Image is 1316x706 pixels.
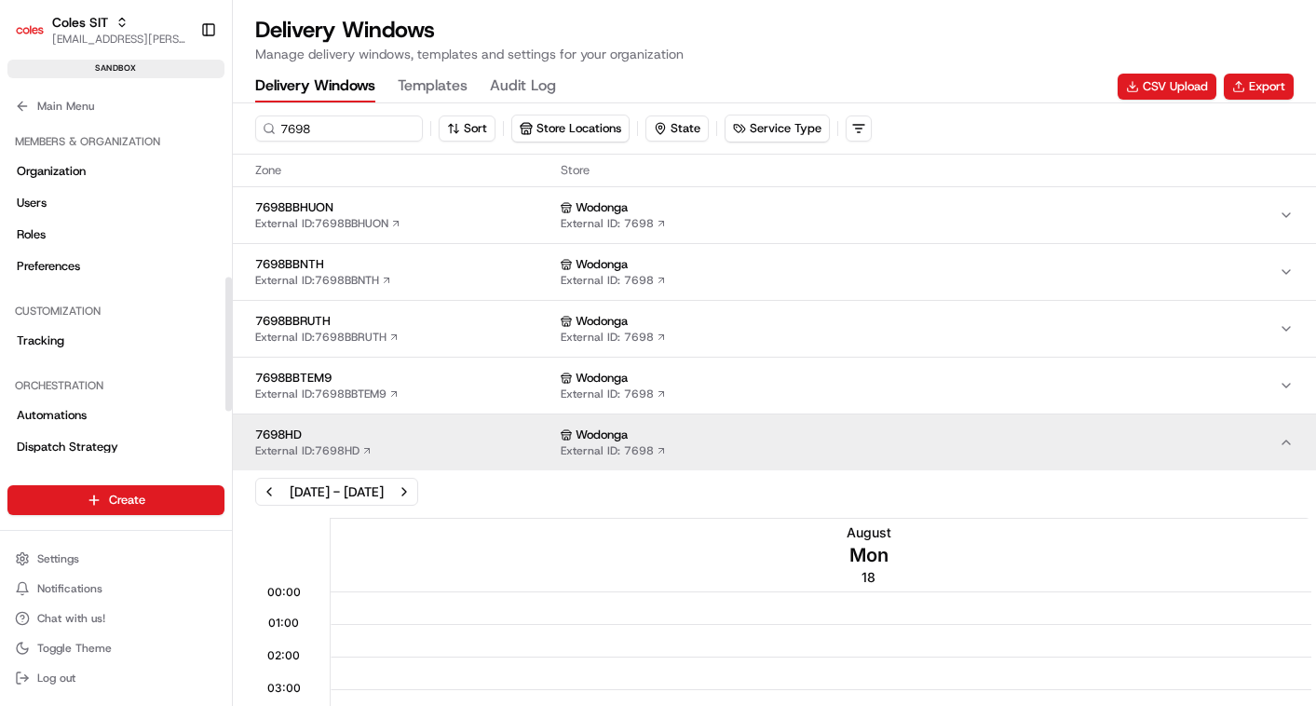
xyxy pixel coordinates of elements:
span: 7698BBTEM9 [255,370,553,387]
a: External ID:7698BBTEM9 [255,387,400,401]
button: Coles SIT [52,13,108,32]
span: Wodonga [576,256,628,273]
button: Toggle Theme [7,635,224,661]
a: External ID:7698BBHUON [255,216,401,231]
button: [EMAIL_ADDRESS][PERSON_NAME][PERSON_NAME][DOMAIN_NAME] [52,32,185,47]
span: Log out [37,671,75,686]
a: External ID:7698BBRUTH [255,330,400,345]
button: Log out [7,665,224,691]
span: Chat with us! [37,611,105,626]
span: 7698BBRUTH [255,313,553,330]
button: CSV Upload [1118,74,1216,100]
button: Settings [7,546,224,572]
span: Wodonga [576,427,628,443]
button: Chat with us! [7,605,224,631]
a: Roles [7,220,224,250]
span: Users [17,195,47,211]
span: Wodonga [576,199,628,216]
a: Users [7,188,224,218]
div: Customization [7,296,224,326]
span: Automations [17,407,87,424]
a: External ID: 7698 [561,273,667,288]
a: External ID: 7698 [561,330,667,345]
span: 01:00 [268,616,299,631]
span: Dispatch Strategy [17,439,118,455]
button: Store Locations [512,115,629,142]
a: Organization [7,156,224,186]
a: Preferences [7,251,224,281]
button: Templates [398,71,468,102]
button: 7698HDExternal ID:7698HD WodongaExternal ID: 7698 [233,414,1316,470]
span: Mon [849,542,889,568]
button: 7698BBNTHExternal ID:7698BBNTH WodongaExternal ID: 7698 [233,244,1316,300]
span: 03:00 [267,681,301,696]
button: Store Locations [511,115,630,143]
span: Wodonga [576,313,628,330]
span: 02:00 [267,648,300,663]
span: 18 [862,568,875,587]
div: Members & Organization [7,127,224,156]
span: 7698BBNTH [255,256,553,273]
button: Next week [391,479,417,505]
button: State [645,115,709,142]
span: August [847,523,891,542]
a: Tracking [7,326,224,356]
span: Settings [37,551,79,566]
button: Audit Log [490,71,556,102]
span: Main Menu [37,99,94,114]
button: Delivery Windows [255,71,375,102]
a: Dispatch Strategy [7,432,224,462]
span: Roles [17,226,46,243]
p: Manage delivery windows, templates and settings for your organization [255,45,684,63]
span: 00:00 [267,585,301,600]
span: 7698BBHUON [255,199,553,216]
h1: Delivery Windows [255,15,684,45]
div: [DATE] - [DATE] [290,482,384,501]
a: External ID: 7698 [561,443,667,458]
a: External ID: 7698 [561,216,667,231]
a: External ID:7698BBNTH [255,273,392,288]
button: Service Type [726,115,829,142]
input: Search for a zone [255,115,423,142]
span: Wodonga [576,370,628,387]
button: Create [7,485,224,515]
a: Automations [7,401,224,430]
button: Previous week [256,479,282,505]
button: Notifications [7,576,224,602]
span: 7698HD [255,427,553,443]
button: 7698BBTEM9External ID:7698BBTEM9 WodongaExternal ID: 7698 [233,358,1316,414]
div: sandbox [7,60,224,78]
span: Preferences [17,258,80,275]
span: Notifications [37,581,102,596]
button: 7698BBRUTHExternal ID:7698BBRUTH WodongaExternal ID: 7698 [233,301,1316,357]
button: Coles SITColes SIT[EMAIL_ADDRESS][PERSON_NAME][PERSON_NAME][DOMAIN_NAME] [7,7,193,52]
button: Main Menu [7,93,224,119]
span: Create [109,492,145,509]
button: 7698BBHUONExternal ID:7698BBHUON WodongaExternal ID: 7698 [233,187,1316,243]
span: Organization [17,163,86,180]
span: Tracking [17,333,64,349]
span: Toggle Theme [37,641,112,656]
span: Zone [255,162,553,179]
div: Orchestration [7,371,224,401]
a: External ID:7698HD [255,443,373,458]
a: External ID: 7698 [561,387,667,401]
span: Store [561,162,1294,179]
button: Sort [439,115,495,142]
button: Export [1224,74,1294,100]
img: Coles SIT [15,15,45,45]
